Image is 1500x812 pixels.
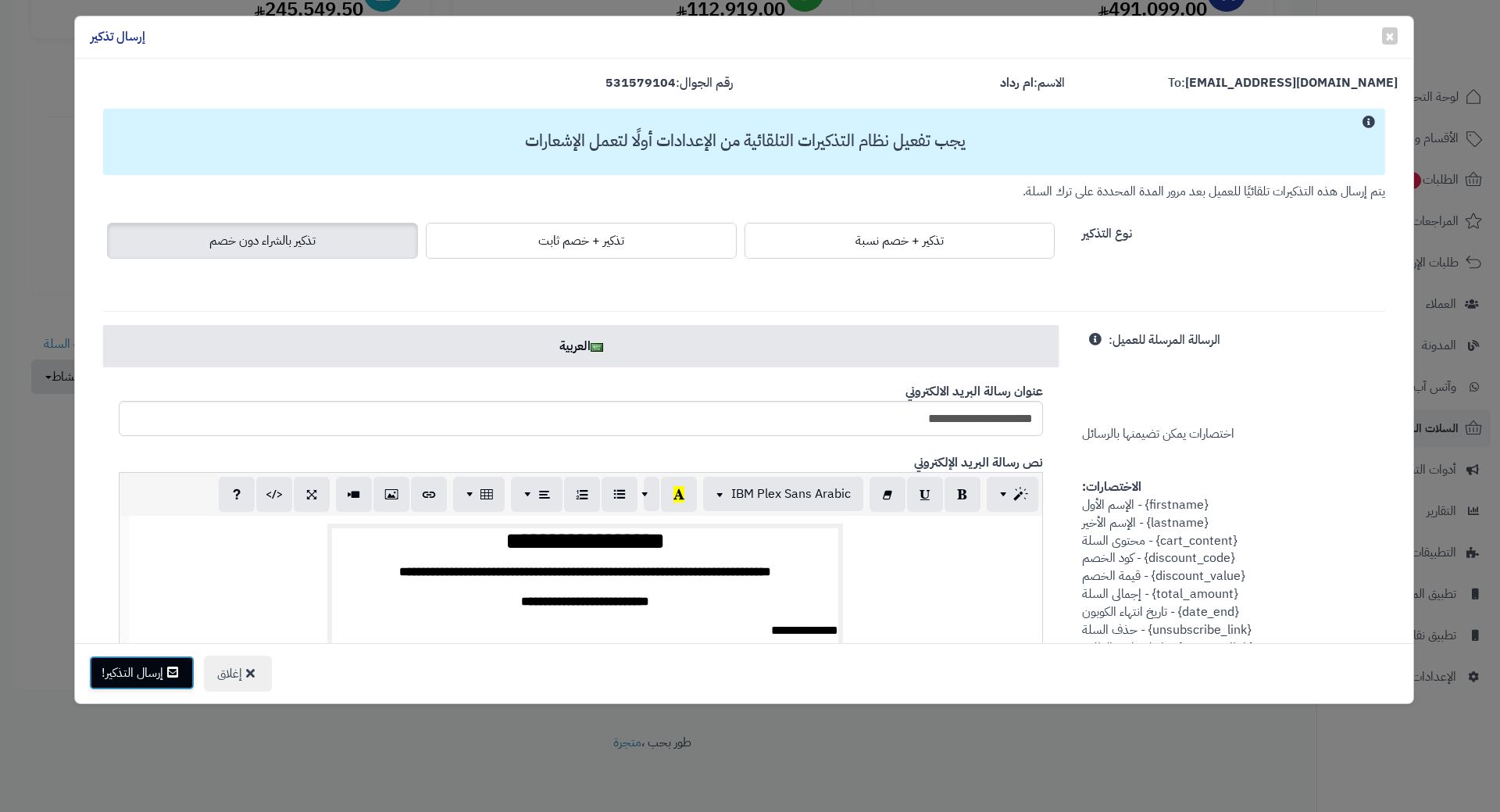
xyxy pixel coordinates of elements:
[209,231,316,250] span: تذكير بالشراء دون خصم
[1000,74,1065,92] label: الاسم:
[905,382,1043,401] b: عنوان رسالة البريد الالكتروني
[1185,73,1398,92] strong: [EMAIL_ADDRESS][DOMAIN_NAME]
[914,453,1043,472] b: نص رسالة البريد الإلكتروني
[605,74,733,92] label: رقم الجوال:
[1082,219,1132,243] label: نوع التذكير
[731,485,851,503] span: IBM Plex Sans Arabic
[1385,24,1395,48] span: ×
[1082,331,1253,656] span: اختصارات يمكن تضيمنها بالرسائل {firstname} - الإسم الأول {lastname} - الإسم الأخير {cart_content}...
[204,656,272,692] button: إغلاق
[111,132,1379,150] h3: يجب تفعيل نظام التذكيرات التلقائية من الإعدادات أولًا لتعمل الإشعارات
[89,656,195,690] button: إرسال التذكير!
[1168,74,1398,92] label: To:
[855,231,944,250] span: تذكير + خصم نسبة
[1109,325,1220,349] label: الرسالة المرسلة للعميل:
[538,231,624,250] span: تذكير + خصم ثابت
[1000,73,1034,92] strong: ام رداد
[1023,182,1385,201] small: يتم إرسال هذه التذكيرات تلقائيًا للعميل بعد مرور المدة المحددة على ترك السلة.
[605,73,676,92] strong: 531579104
[591,343,603,352] img: ar.png
[91,28,145,46] h4: إرسال تذكير
[103,325,1059,367] a: العربية
[1082,478,1141,496] strong: الاختصارات:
